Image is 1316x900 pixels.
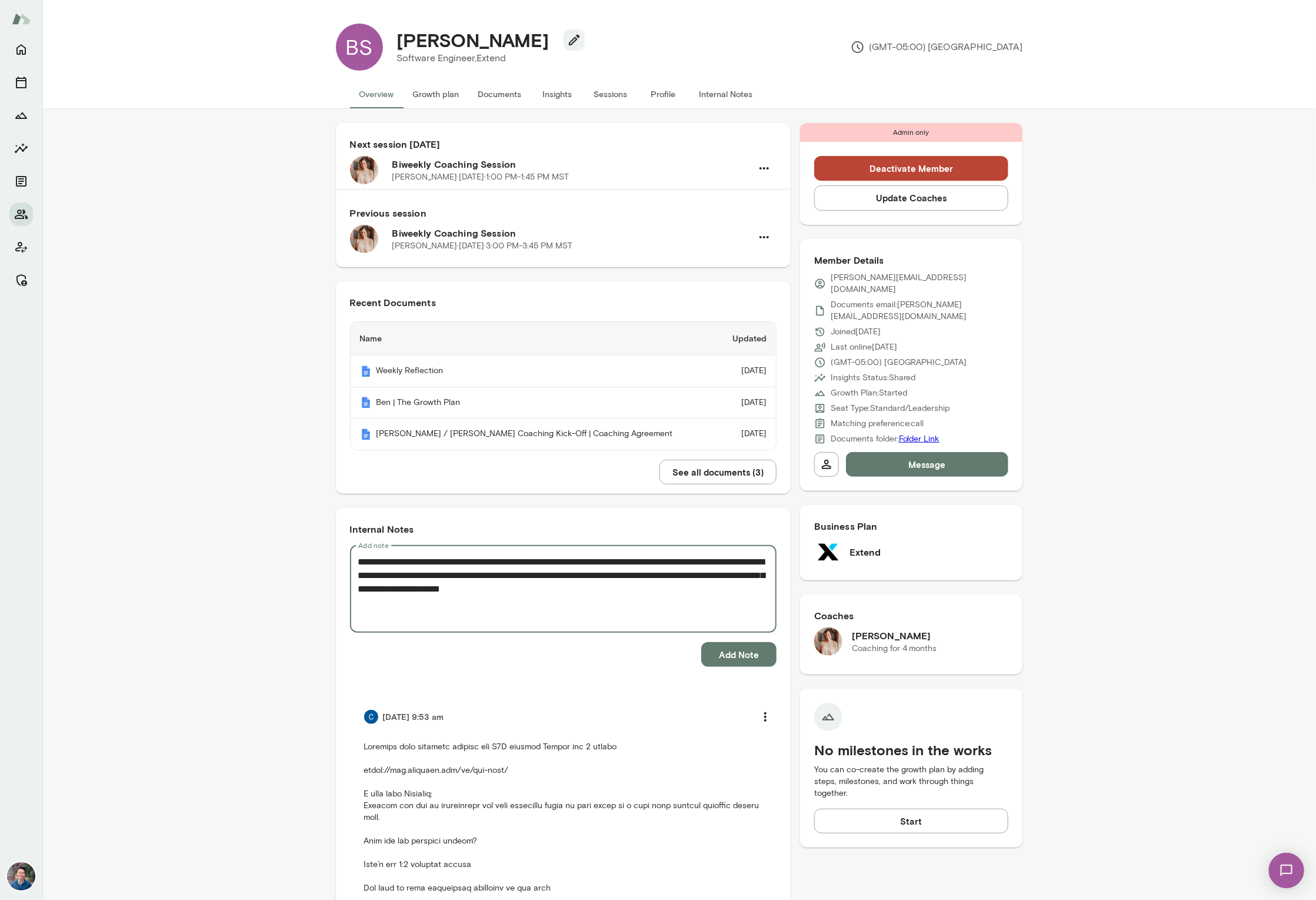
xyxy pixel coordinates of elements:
button: Members [9,202,33,226]
h6: Biweekly Coaching Session [392,157,752,171]
td: [DATE] [717,387,776,419]
h6: Internal Notes [350,522,777,536]
td: [DATE] [717,356,776,387]
button: Profile [637,80,690,108]
img: Mento | Coaching sessions [360,429,372,440]
button: Documents [9,170,33,193]
p: Software Engineer, Extend [397,51,575,65]
h6: [DATE] 9:53 am [383,711,444,723]
p: (GMT-05:00) [GEOGRAPHIC_DATA] [851,40,1023,54]
p: Insights Status: Shared [831,372,916,384]
p: Last online [DATE] [831,341,897,353]
button: See all documents (3) [659,460,777,484]
h4: [PERSON_NAME] [397,29,549,51]
button: Update Coaches [814,185,1009,210]
img: Mento [12,8,31,30]
button: Insights [531,80,584,108]
p: You can co-create the growth plan by adding steps, milestones, and work through things together. [814,764,1009,799]
th: Updated [717,322,776,356]
button: Start [814,809,1009,833]
h6: Coaches [814,609,1009,623]
img: Nancy Alsip [814,627,842,656]
img: Chloe Rodman [364,710,378,724]
p: [PERSON_NAME] · [DATE] · 3:00 PM-3:45 PM MST [392,240,573,252]
p: Documents folder: [831,433,939,445]
th: Name [351,322,718,356]
button: Documents [469,80,531,108]
img: Mento | Coaching sessions [360,397,372,409]
h6: Extend [849,545,881,559]
img: Alex Yu [7,862,35,891]
h6: Member Details [814,253,1009,267]
h5: No milestones in the works [814,740,1009,759]
button: Overview [350,80,404,108]
p: [PERSON_NAME][EMAIL_ADDRESS][DOMAIN_NAME] [831,272,1009,295]
button: Insights [9,137,33,160]
th: [PERSON_NAME] / [PERSON_NAME] Coaching Kick-Off | Coaching Agreement [351,419,718,450]
p: Documents email: [PERSON_NAME][EMAIL_ADDRESS][DOMAIN_NAME] [831,299,1009,323]
button: Sessions [584,80,637,108]
button: more [753,705,778,729]
button: Sessions [9,71,33,94]
h6: Business Plan [814,519,1009,533]
button: Deactivate Member [814,156,1009,181]
h6: Next session [DATE] [350,137,777,151]
h6: Recent Documents [350,295,777,310]
p: Joined [DATE] [831,326,881,338]
button: Manage [9,268,33,292]
button: Message [846,452,1009,477]
p: Coaching for 4 months [852,643,937,655]
button: Add Note [701,642,777,667]
th: Ben | The Growth Plan [351,387,718,419]
div: BS [336,24,383,71]
label: Add note [358,540,389,550]
h6: Biweekly Coaching Session [392,226,752,240]
p: Matching preference: call [831,418,924,430]
img: Mento | Coaching sessions [360,366,372,377]
button: Internal Notes [690,80,762,108]
p: (GMT-05:00) [GEOGRAPHIC_DATA] [831,357,967,368]
h6: Previous session [350,206,777,220]
th: Weekly Reflection [351,356,718,387]
div: Admin only [800,123,1023,142]
td: [DATE] [717,419,776,450]
button: Home [9,38,33,61]
p: Growth Plan: Started [831,387,907,399]
a: Folder Link [899,434,939,444]
h6: [PERSON_NAME] [852,629,937,643]
button: Growth Plan [9,104,33,127]
p: Seat Type: Standard/Leadership [831,403,950,414]
button: Client app [9,235,33,259]
p: [PERSON_NAME] · [DATE] · 1:00 PM-1:45 PM MST [392,171,569,183]
button: Growth plan [404,80,469,108]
